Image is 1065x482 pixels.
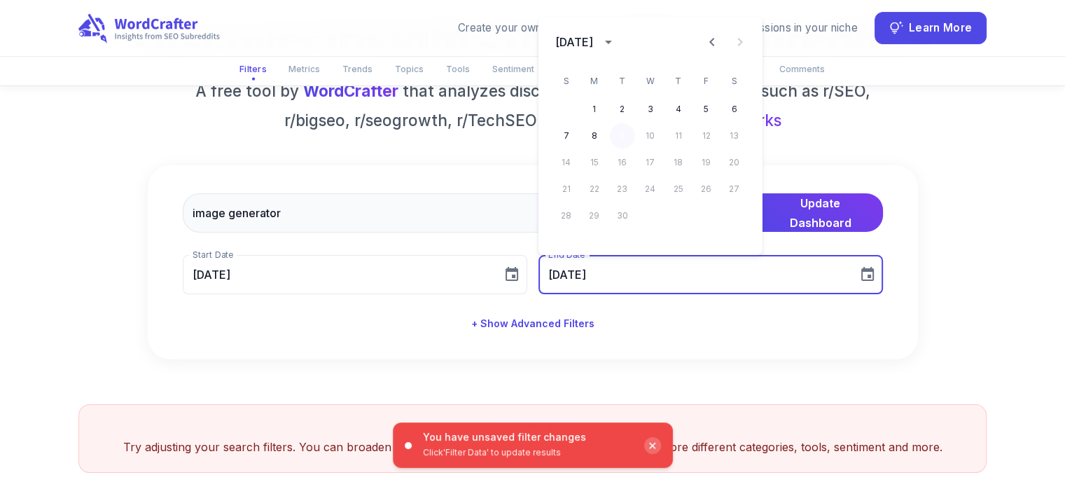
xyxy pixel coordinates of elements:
[610,67,635,95] span: Tuesday
[466,311,600,337] button: + Show Advanced Filters
[387,57,432,81] button: Topics
[498,261,526,289] button: Choose date, selected date is Aug 1, 2025
[875,12,987,44] button: Learn More
[582,67,607,95] span: Monday
[770,193,872,233] span: Update Dashboard
[909,19,972,38] span: Learn More
[666,67,691,95] span: Thursday
[183,79,883,132] h6: A free tool by that analyzes discussions from SEO subreddits such as r/SEO, r/bigseo, r/seogrowth...
[423,432,633,443] p: You have unsaved filter changes
[698,28,726,56] button: Previous month
[423,446,633,459] p: Click 'Filter Data' to update results
[638,67,663,95] span: Wednesday
[139,81,151,92] img: tab_keywords_by_traffic_grey.svg
[554,123,579,149] button: 7
[230,57,275,81] button: Filters
[155,83,236,92] div: Keywords by Traffic
[771,57,833,81] button: Comments
[610,97,635,122] button: 2
[22,22,34,34] img: logo_orange.svg
[694,97,719,122] button: 5
[96,439,969,455] p: Try adjusting your search filters. You can broaden your date range, modify your search terms, or ...
[582,97,607,122] button: 1
[548,249,585,261] label: End Date
[303,81,398,100] a: WordCrafter
[610,123,635,149] button: 9
[854,261,882,289] button: Choose date, selected date is Sep 9, 2025
[638,97,663,122] button: 3
[438,57,478,81] button: Tools
[280,57,328,81] button: Metrics
[666,97,691,122] button: 4
[555,34,593,50] div: [DATE]
[183,193,725,233] input: Filter discussions about SEO on Reddit by keyword...
[193,249,233,261] label: Start Date
[53,83,125,92] div: Domain Overview
[554,67,579,95] span: Sunday
[736,193,883,232] button: Update Dashboard
[458,20,858,36] div: Create your own custom dashboard to analyze Reddit discussions in your niche
[36,36,99,48] div: Domain: [URL]
[22,36,34,48] img: website_grey.svg
[484,57,543,81] button: Sentiment
[39,22,69,34] div: v 4.0.25
[183,255,492,294] input: MM/DD/YYYY
[722,97,747,122] button: 6
[38,81,49,92] img: tab_domain_overview_orange.svg
[96,422,969,439] h5: No results found
[597,31,620,53] button: calendar view is open, switch to year view
[582,123,607,149] button: 8
[694,67,719,95] span: Friday
[644,437,661,454] div: ✕
[722,67,747,95] span: Saturday
[538,255,848,294] input: MM/DD/YYYY
[334,57,381,81] button: Trends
